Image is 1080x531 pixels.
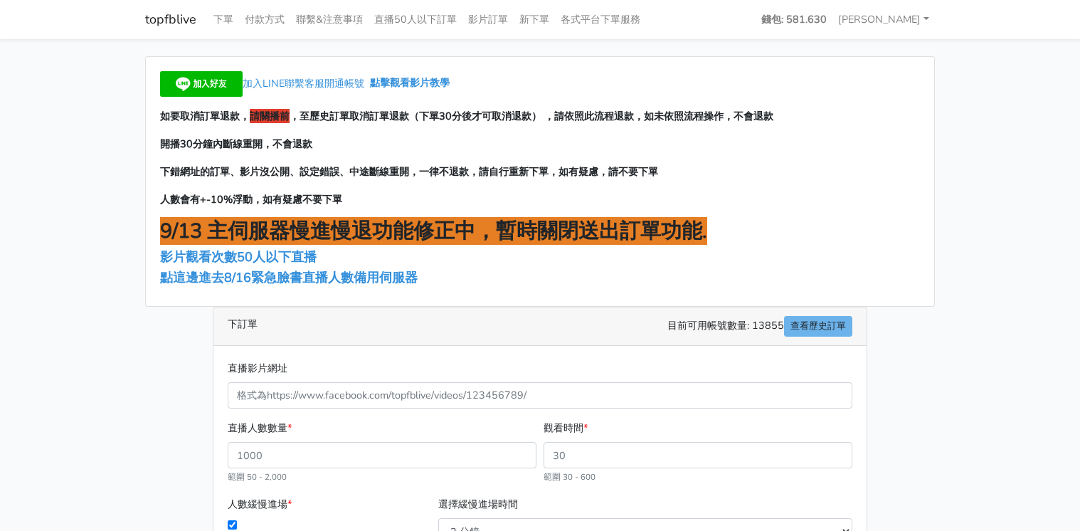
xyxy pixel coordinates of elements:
[761,12,827,26] strong: 錢包: 581.630
[514,6,555,33] a: 新下單
[160,71,243,97] img: 加入好友
[145,6,196,33] a: topfblive
[784,316,852,337] a: 查看歷史訂單
[555,6,646,33] a: 各式平台下單服務
[462,6,514,33] a: 影片訂單
[250,109,290,123] span: 請關播前
[290,6,369,33] a: 聯繫&注意事項
[160,164,658,179] span: 下錯網址的訂單、影片沒公開、設定錯誤、中途斷線重開，一律不退款，請自行重新下單，如有疑慮，請不要下單
[228,496,292,512] label: 人數緩慢進場
[160,269,418,286] a: 點這邊進去8/16緊急臉書直播人數備用伺服器
[208,6,239,33] a: 下單
[369,6,462,33] a: 直播50人以下訂單
[756,6,832,33] a: 錢包: 581.630
[160,137,312,151] span: 開播30分鐘內斷線重開，不會退款
[237,248,317,265] span: 50人以下直播
[160,248,237,265] a: 影片觀看次數
[228,471,287,483] small: 範圍 50 - 2,000
[160,109,250,123] span: 如要取消訂單退款，
[370,76,450,90] a: 點擊觀看影片教學
[544,471,595,483] small: 範圍 30 - 600
[237,248,320,265] a: 50人以下直播
[213,307,867,346] div: 下訂單
[832,6,935,33] a: [PERSON_NAME]
[290,109,773,123] span: ，至歷史訂單取消訂單退款（下單30分後才可取消退款） ，請依照此流程退款，如未依照流程操作，不會退款
[160,76,370,90] a: 加入LINE聯繫客服開通帳號
[438,496,518,512] label: 選擇緩慢進場時間
[228,360,287,377] label: 直播影片網址
[544,442,852,468] input: 30
[228,442,536,468] input: 1000
[667,316,852,337] span: 目前可用帳號數量: 13855
[160,192,342,206] span: 人數會有+-10%浮動，如有疑慮不要下單
[544,420,588,436] label: 觀看時間
[239,6,290,33] a: 付款方式
[228,420,292,436] label: 直播人數數量
[160,217,707,245] span: 9/13 主伺服器慢進慢退功能修正中，暫時關閉送出訂單功能.
[228,382,852,409] input: 格式為https://www.facebook.com/topfblive/videos/123456789/
[243,76,364,90] span: 加入LINE聯繫客服開通帳號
